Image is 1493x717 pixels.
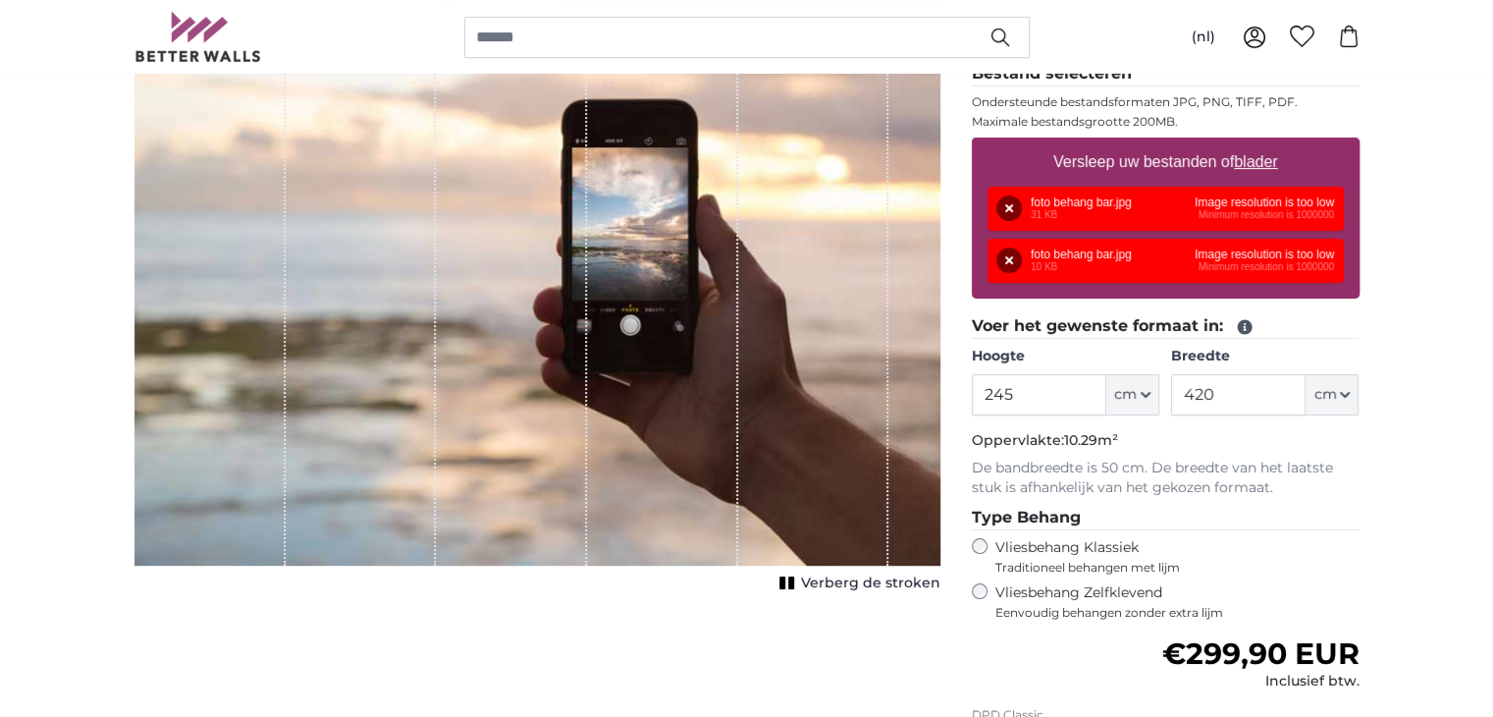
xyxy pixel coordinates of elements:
[995,583,1360,621] label: Vliesbehang Zelfklevend
[1064,431,1118,449] span: 10.29m²
[972,62,1360,86] legend: Bestand selecteren
[1306,374,1359,415] button: cm
[972,347,1159,366] label: Hoogte
[972,431,1360,451] p: Oppervlakte:
[995,538,1323,576] label: Vliesbehang Klassiek
[1161,635,1359,672] span: €299,90 EUR
[995,560,1323,576] span: Traditioneel behangen met lijm
[1045,142,1286,182] label: Versleep uw bestanden of
[773,570,940,597] button: Verberg de stroken
[801,574,940,593] span: Verberg de stroken
[972,506,1360,530] legend: Type Behang
[1176,20,1231,55] button: (nl)
[1114,385,1137,405] span: cm
[972,114,1360,130] p: Maximale bestandsgrootte 200MB.
[1234,153,1277,170] u: blader
[1161,672,1359,691] div: Inclusief btw.
[995,605,1360,621] span: Eenvoudig behangen zonder extra lijm
[972,459,1360,498] p: De bandbreedte is 50 cm. De breedte van het laatste stuk is afhankelijk van het gekozen formaat.
[134,12,262,62] img: Betterwalls
[972,94,1360,110] p: Ondersteunde bestandsformaten JPG, PNG, TIFF, PDF.
[1313,385,1336,405] span: cm
[1106,374,1159,415] button: cm
[1171,347,1359,366] label: Breedte
[972,314,1360,339] legend: Voer het gewenste formaat in:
